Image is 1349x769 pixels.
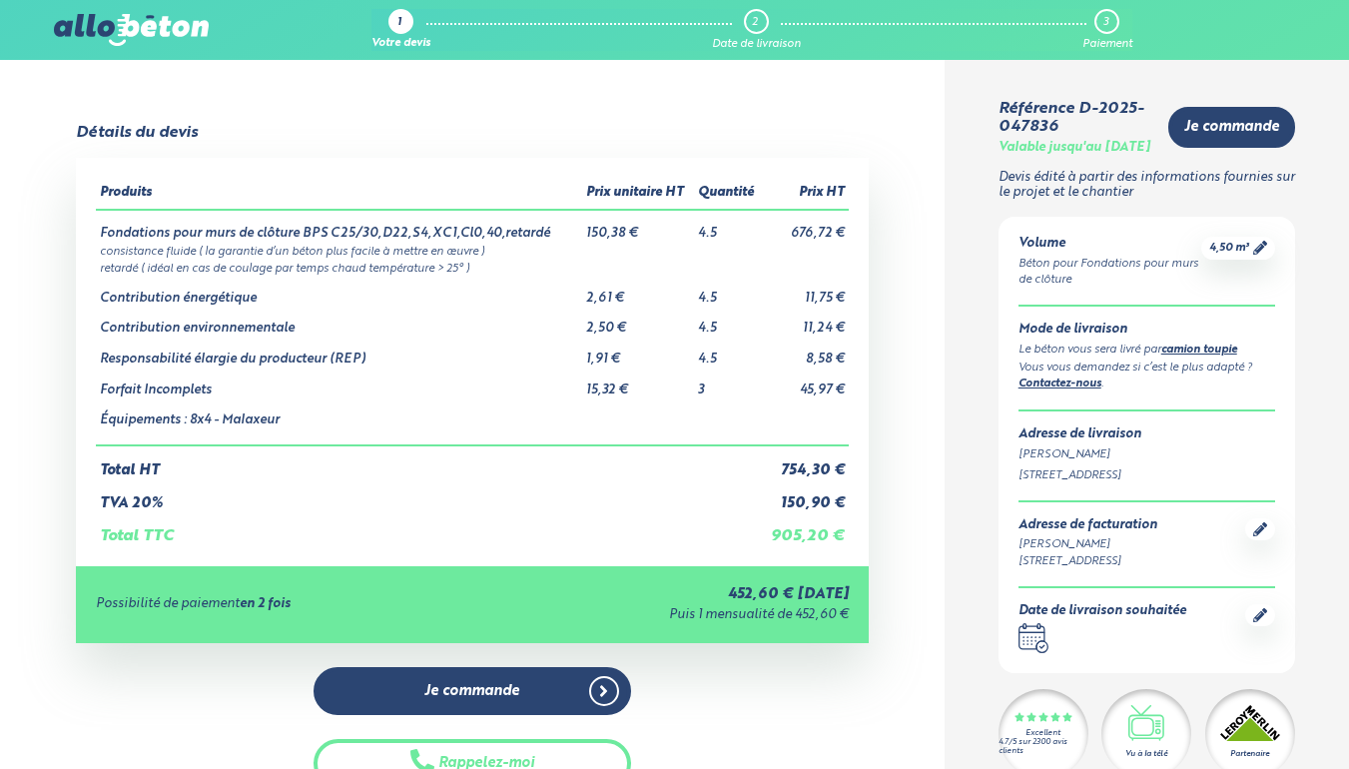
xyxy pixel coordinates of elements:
[54,14,208,46] img: allobéton
[1018,379,1101,389] a: Contactez-nous
[1018,323,1275,338] div: Mode de livraison
[240,597,291,610] strong: en 2 fois
[96,178,582,210] th: Produits
[762,445,849,479] td: 754,30 €
[762,479,849,512] td: 150,90 €
[371,38,430,51] div: Votre devis
[1125,748,1167,760] div: Vu à la télé
[582,337,694,368] td: 1,91 €
[762,276,849,307] td: 11,75 €
[1103,16,1108,29] div: 3
[96,306,582,337] td: Contribution environnementale
[1018,360,1275,394] div: Vous vous demandez si c’est le plus adapté ? .
[762,511,849,545] td: 905,20 €
[1082,38,1132,51] div: Paiement
[1230,748,1269,760] div: Partenaire
[76,124,198,142] div: Détails du devis
[1082,9,1132,51] a: 3 Paiement
[424,683,519,700] span: Je commande
[694,306,762,337] td: 4.5
[487,586,849,603] div: 452,60 € [DATE]
[314,667,631,716] a: Je commande
[999,171,1295,200] p: Devis édité à partir des informations fournies sur le projet et le chantier
[694,337,762,368] td: 4.5
[762,210,849,242] td: 676,72 €
[1018,256,1201,290] div: Béton pour Fondations pour murs de clôture
[582,368,694,398] td: 15,32 €
[96,337,582,368] td: Responsabilité élargie du producteur (REP)
[762,306,849,337] td: 11,24 €
[712,9,801,51] a: 2 Date de livraison
[1168,107,1295,148] a: Je commande
[1025,729,1060,738] div: Excellent
[1018,467,1275,484] div: [STREET_ADDRESS]
[96,511,762,545] td: Total TTC
[96,242,849,259] td: consistance fluide ( la garantie d’un béton plus facile à mettre en œuvre )
[1018,446,1275,463] div: [PERSON_NAME]
[999,738,1088,756] div: 4.7/5 sur 2300 avis clients
[582,178,694,210] th: Prix unitaire HT
[1018,342,1275,360] div: Le béton vous sera livré par
[1018,604,1186,619] div: Date de livraison souhaitée
[762,368,849,398] td: 45,97 €
[752,16,758,29] div: 2
[96,479,762,512] td: TVA 20%
[1161,345,1237,356] a: camion toupie
[582,306,694,337] td: 2,50 €
[96,210,582,242] td: Fondations pour murs de clôture BPS C25/30,D22,S4,XC1,Cl0,40,retardé
[694,368,762,398] td: 3
[1018,518,1157,533] div: Adresse de facturation
[582,276,694,307] td: 2,61 €
[1018,536,1157,553] div: [PERSON_NAME]
[694,210,762,242] td: 4.5
[96,445,762,479] td: Total HT
[1184,119,1279,136] span: Je commande
[96,397,582,445] td: Équipements : 8x4 - Malaxeur
[487,608,849,623] div: Puis 1 mensualité de 452,60 €
[96,597,487,612] div: Possibilité de paiement
[582,210,694,242] td: 150,38 €
[96,259,849,276] td: retardé ( idéal en cas de coulage par temps chaud température > 25° )
[96,276,582,307] td: Contribution énergétique
[999,141,1150,156] div: Valable jusqu'au [DATE]
[694,178,762,210] th: Quantité
[762,178,849,210] th: Prix HT
[371,9,430,51] a: 1 Votre devis
[712,38,801,51] div: Date de livraison
[694,276,762,307] td: 4.5
[1018,427,1275,442] div: Adresse de livraison
[397,17,401,30] div: 1
[762,337,849,368] td: 8,58 €
[1171,691,1327,747] iframe: Help widget launcher
[96,368,582,398] td: Forfait Incomplets
[999,100,1152,137] div: Référence D-2025-047836
[1018,553,1157,570] div: [STREET_ADDRESS]
[1018,237,1201,252] div: Volume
